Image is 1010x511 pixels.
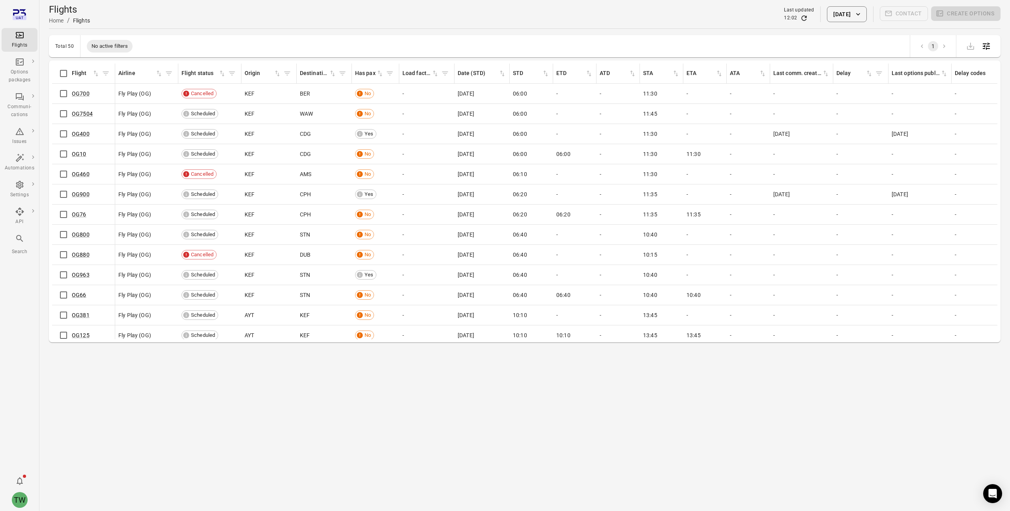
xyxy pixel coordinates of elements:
[556,150,570,158] span: 06:00
[49,16,90,25] nav: Breadcrumbs
[402,110,451,118] div: -
[773,130,790,138] span: [DATE]
[827,6,866,22] button: [DATE]
[458,231,474,239] span: [DATE]
[773,69,822,78] div: Last comm. created
[72,69,100,78] span: Flight
[643,69,672,78] div: STA
[118,150,151,158] span: Fly Play (OG)
[72,69,100,78] div: Sort by flight in ascending order
[955,231,1004,239] div: -
[55,43,74,49] div: Total 50
[773,90,830,98] div: -
[730,170,767,178] div: -
[188,231,218,239] span: Scheduled
[2,178,37,201] a: Settings
[87,42,133,50] span: No active filters
[362,271,376,279] span: Yes
[163,68,175,79] span: Filter by airline
[600,291,637,299] div: -
[245,150,254,158] span: KEF
[72,332,90,338] a: OG125
[836,170,885,178] div: -
[384,68,396,79] button: Filter by has pax
[2,231,37,258] button: Search
[556,291,570,299] span: 06:40
[300,69,329,78] div: Destination
[836,251,885,259] div: -
[300,150,311,158] span: CDG
[955,150,1004,158] div: -
[513,90,527,98] span: 06:00
[836,69,873,78] div: Sort by delay in ascending order
[892,90,948,98] div: -
[458,69,506,78] div: Sort by date (STD) in ascending order
[337,68,348,79] span: Filter by destination
[513,69,542,78] div: STD
[600,130,637,138] div: -
[300,110,313,118] span: WAW
[730,231,767,239] div: -
[916,41,950,51] nav: pagination navigation
[245,210,254,218] span: KEF
[730,69,767,78] div: Sort by ATA in ascending order
[513,110,527,118] span: 06:00
[402,231,451,239] div: -
[402,69,439,78] span: Load factor
[181,69,226,78] div: Sort by flight status in ascending order
[118,291,151,299] span: Fly Play (OG)
[643,110,657,118] span: 11:45
[686,90,724,98] div: -
[643,210,657,218] span: 11:35
[600,69,636,78] span: ATD
[281,68,293,79] button: Filter by origin
[686,150,701,158] span: 11:30
[773,150,830,158] div: -
[49,3,90,16] h1: Flights
[773,251,830,259] div: -
[458,291,474,299] span: [DATE]
[67,16,70,25] li: /
[931,6,1001,22] span: Please make a selection to create an option package
[773,190,790,198] span: [DATE]
[362,130,376,138] span: Yes
[686,271,724,279] div: -
[955,170,1004,178] div: -
[686,69,723,78] span: ETA
[402,291,451,299] div: -
[300,251,310,259] span: DUB
[72,231,90,238] a: OG800
[600,190,637,198] div: -
[513,291,527,299] span: 06:40
[188,271,218,279] span: Scheduled
[784,14,797,22] div: 12:02
[245,130,254,138] span: KEF
[362,291,374,299] span: No
[226,68,238,79] button: Filter by flight status
[955,110,1004,118] div: -
[181,69,226,78] span: Flight status
[188,90,216,98] span: Cancelled
[686,130,724,138] div: -
[188,110,218,118] span: Scheduled
[983,484,1002,503] div: Open Intercom Messenger
[556,170,593,178] div: -
[300,69,337,78] span: Destination
[873,68,885,79] button: Filter by delay
[836,130,885,138] div: -
[9,489,31,511] button: Tony Wang
[730,150,767,158] div: -
[300,190,311,198] span: CPH
[458,210,474,218] span: [DATE]
[439,68,451,79] span: Filter by load factor
[892,170,948,178] div: -
[72,312,90,318] a: OG381
[730,69,767,78] span: ATA
[118,170,151,178] span: Fly Play (OG)
[458,69,506,78] span: Date (STD)
[458,150,474,158] span: [DATE]
[643,271,657,279] span: 10:40
[300,90,310,98] span: BER
[892,69,948,78] div: Sort by last options package published in ascending order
